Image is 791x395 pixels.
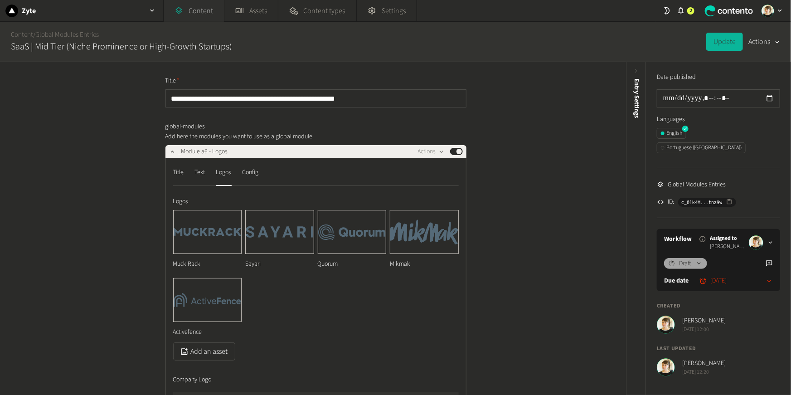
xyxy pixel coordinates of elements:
[318,210,386,254] img: Quorum
[173,342,235,361] button: Add an asset
[710,234,745,243] span: Assigned to
[178,147,228,156] span: _Module a6 - Logos
[682,359,726,368] span: [PERSON_NAME]
[11,30,33,39] a: Content
[657,128,686,139] button: English
[418,146,445,157] button: Actions
[749,235,763,250] img: Linda Giuliano
[657,73,696,82] label: Date published
[682,368,726,376] span: [DATE] 12:20
[246,210,314,254] img: Sayari
[664,234,692,244] a: Workflow
[174,210,242,254] img: Muck Rack
[661,129,682,137] div: English
[304,5,345,16] span: Content types
[706,33,743,51] button: Update
[390,210,458,254] img: Mikmak
[5,5,18,17] img: Zyte
[174,278,242,322] img: Activefence
[173,322,242,342] div: Activefence
[678,198,736,207] button: c_01k4M...tnz9w
[318,254,387,274] div: Quorum
[748,33,780,51] button: Actions
[173,197,189,206] span: Logos
[657,142,746,153] button: Portuguese ([GEOGRAPHIC_DATA])
[165,122,205,132] span: global-modules
[682,198,723,206] span: c_01k4M...tnz9w
[165,132,372,141] p: Add here the modules you want to use as a global module.
[173,165,184,180] div: Title
[668,197,675,207] span: ID:
[689,7,692,15] span: 2
[33,30,35,39] span: /
[35,30,99,39] a: Global Modules Entries
[762,5,774,17] img: Linda Giuliano
[657,115,780,124] label: Languages
[390,254,459,274] div: Mikmak
[668,180,726,190] span: Global Modules Entries
[682,326,726,334] span: [DATE] 12:00
[710,276,727,286] time: [DATE]
[664,258,707,269] button: Draft
[382,5,406,16] span: Settings
[22,5,36,16] h2: Zyte
[679,259,692,268] span: Draft
[216,165,232,180] div: Logos
[657,302,780,310] h4: Created
[195,165,205,180] div: Text
[682,316,726,326] span: [PERSON_NAME]
[173,375,212,385] span: Company Logo
[243,165,259,180] div: Config
[245,254,314,274] div: Sayari
[661,144,742,152] div: Portuguese ([GEOGRAPHIC_DATA])
[11,40,232,54] h2: SaaS | Mid Tier (Niche Prominence or High-Growth Startups)
[657,316,675,334] img: Linda Giuliano
[632,78,641,118] span: Entry Settings
[657,345,780,353] h4: Last updated
[710,243,745,251] span: [PERSON_NAME]
[165,76,180,86] span: Title
[664,276,689,286] label: Due date
[173,254,242,274] div: Muck Rack
[657,358,675,376] img: Linda Giuliano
